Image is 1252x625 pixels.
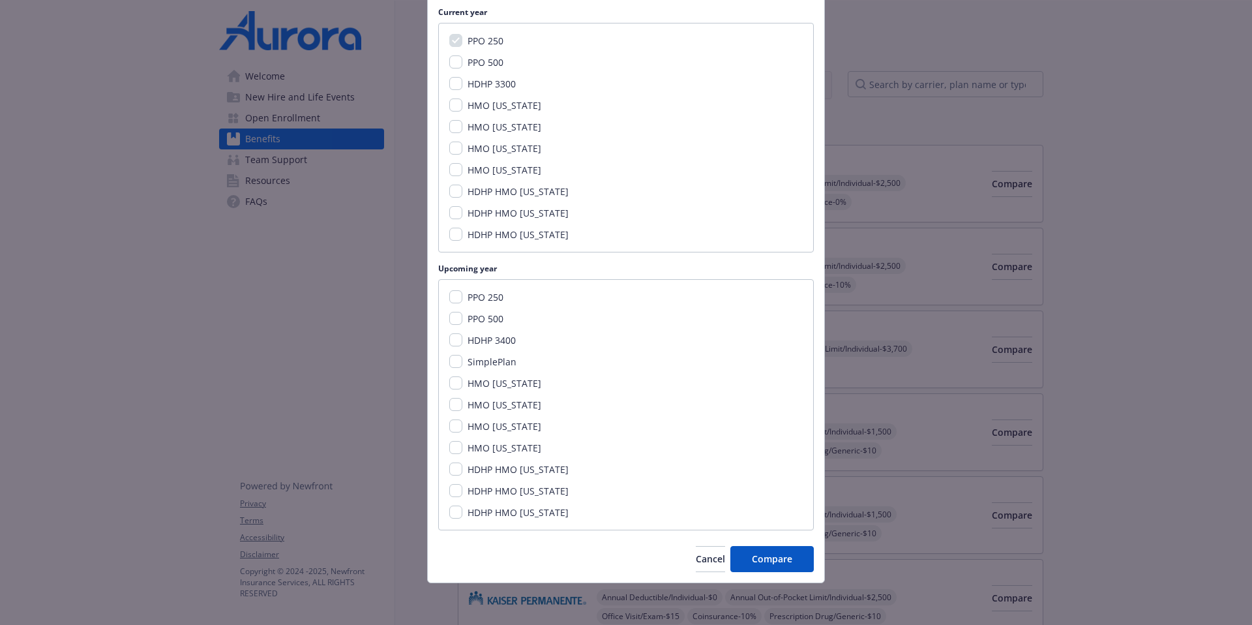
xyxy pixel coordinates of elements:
span: HDHP HMO [US_STATE] [468,228,569,241]
span: HDHP HMO [US_STATE] [468,485,569,497]
span: HDHP 3400 [468,334,516,346]
span: PPO 250 [468,35,503,47]
p: Upcoming year [438,263,814,274]
span: HMO [US_STATE] [468,121,541,133]
span: HMO [US_STATE] [468,99,541,112]
span: HDHP 3300 [468,78,516,90]
span: HDHP HMO [US_STATE] [468,463,569,476]
span: PPO 500 [468,56,503,69]
span: HMO [US_STATE] [468,442,541,454]
span: HMO [US_STATE] [468,164,541,176]
span: HMO [US_STATE] [468,399,541,411]
span: HMO [US_STATE] [468,377,541,389]
button: Cancel [696,546,725,572]
span: PPO 250 [468,291,503,303]
button: Compare [730,546,814,572]
span: Compare [752,553,792,565]
span: HMO [US_STATE] [468,142,541,155]
span: HDHP HMO [US_STATE] [468,185,569,198]
span: Cancel [696,553,725,565]
span: HDHP HMO [US_STATE] [468,207,569,219]
span: SimplePlan [468,356,516,368]
span: HMO [US_STATE] [468,420,541,433]
span: HDHP HMO [US_STATE] [468,506,569,519]
span: PPO 500 [468,312,503,325]
p: Current year [438,7,814,18]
